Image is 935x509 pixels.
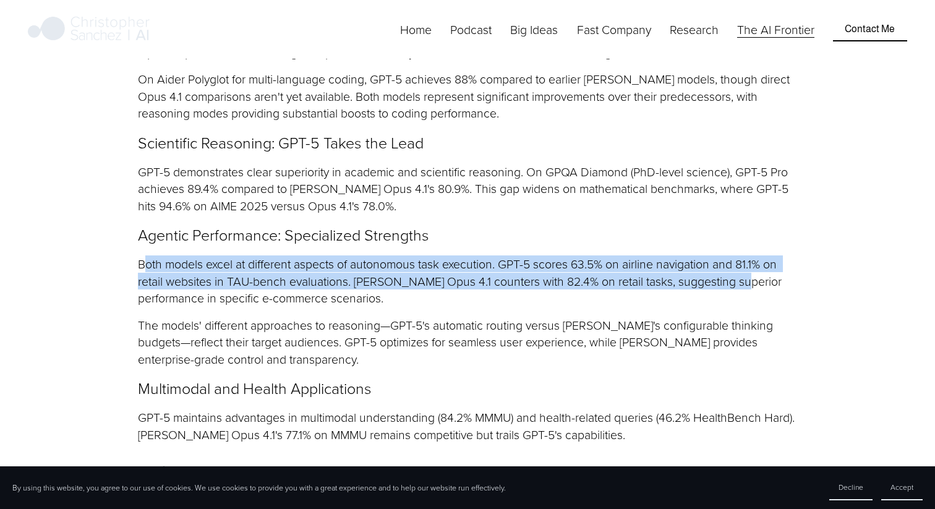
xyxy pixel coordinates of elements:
[577,21,651,38] span: Fast Company
[577,20,651,39] a: folder dropdown
[138,317,797,367] p: The models' different approaches to reasoning—GPT-5's automatic routing versus [PERSON_NAME]'s co...
[138,163,797,214] p: GPT-5 demonstrates clear superiority in academic and scientific reasoning. On GPQA Diamond (PhD-l...
[737,20,814,39] a: The AI Frontier
[12,482,506,493] p: By using this website, you agree to our use of cookies. We use cookies to provide you with a grea...
[881,475,923,500] button: Accept
[138,461,523,488] strong: Safety First—Comparing Ethical Guardrails
[138,132,797,153] p: Scientific Reasoning: GPT-5 Takes the Lead
[670,21,719,38] span: Research
[450,20,492,39] a: Podcast
[138,255,797,306] p: Both models excel at different aspects of autonomous task execution. GPT-5 scores 63.5% on airlin...
[829,475,873,500] button: Decline
[510,20,558,39] a: folder dropdown
[510,21,558,38] span: Big Ideas
[138,71,797,121] p: On Aider Polyglot for multi-language coding, GPT-5 achieves 88% compared to earlier [PERSON_NAME]...
[400,20,432,39] a: Home
[833,18,907,41] a: Contact Me
[890,482,913,492] span: Accept
[138,409,797,443] p: GPT-5 maintains advantages in multimodal understanding (84.2% MMMU) and health-related queries (4...
[839,482,863,492] span: Decline
[670,20,719,39] a: folder dropdown
[138,224,797,246] p: Agentic Performance: Specialized Strengths
[138,377,797,399] p: Multimodal and Health Applications
[28,14,150,45] img: Christopher Sanchez | AI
